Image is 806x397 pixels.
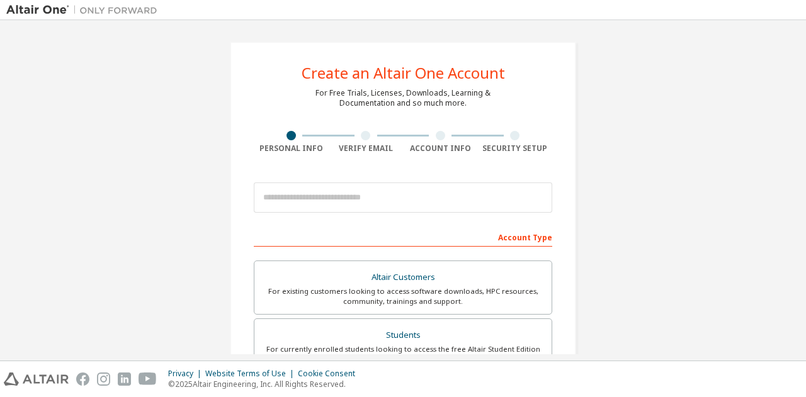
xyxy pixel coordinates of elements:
[118,372,131,386] img: linkedin.svg
[6,4,164,16] img: Altair One
[139,372,157,386] img: youtube.svg
[97,372,110,386] img: instagram.svg
[302,65,505,81] div: Create an Altair One Account
[403,143,478,154] div: Account Info
[205,369,298,379] div: Website Terms of Use
[262,344,544,364] div: For currently enrolled students looking to access the free Altair Student Edition bundle and all ...
[76,372,89,386] img: facebook.svg
[168,369,205,379] div: Privacy
[298,369,363,379] div: Cookie Consent
[315,88,491,108] div: For Free Trials, Licenses, Downloads, Learning & Documentation and so much more.
[262,269,544,286] div: Altair Customers
[262,286,544,306] div: For existing customers looking to access software downloads, HPC resources, community, trainings ...
[254,226,552,247] div: Account Type
[329,143,404,154] div: Verify Email
[262,327,544,344] div: Students
[4,372,69,386] img: altair_logo.svg
[478,143,553,154] div: Security Setup
[168,379,363,389] p: © 2025 Altair Engineering, Inc. All Rights Reserved.
[254,143,329,154] div: Personal Info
